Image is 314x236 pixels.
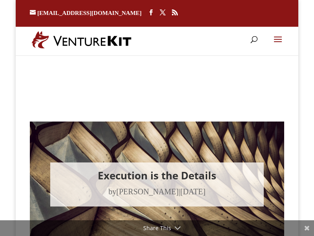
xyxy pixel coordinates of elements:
[62,184,252,199] p: by |
[180,187,205,196] span: [DATE]
[32,31,131,48] img: VentureKit
[62,170,252,184] h1: Execution is the Details
[116,187,179,196] a: [PERSON_NAME]
[30,10,142,16] a: [EMAIL_ADDRESS][DOMAIN_NAME]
